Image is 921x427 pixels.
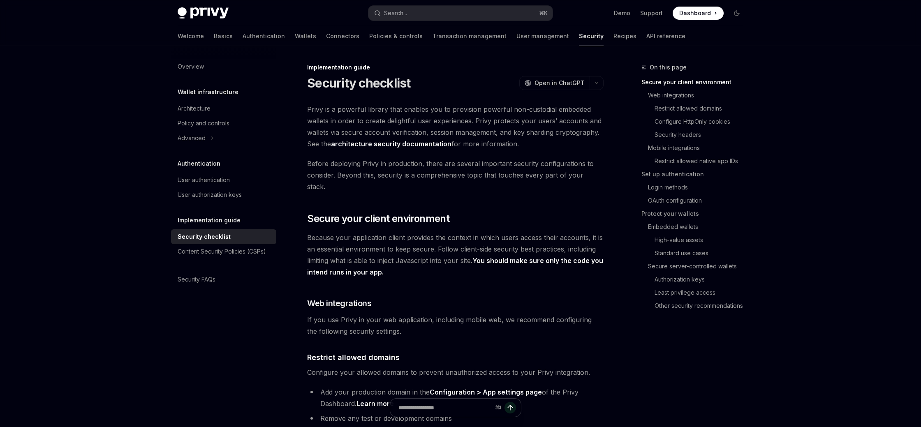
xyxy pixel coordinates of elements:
[295,26,316,46] a: Wallets
[613,26,636,46] a: Recipes
[641,286,750,299] a: Least privilege access
[178,275,215,284] div: Security FAQs
[171,272,276,287] a: Security FAQs
[331,140,451,148] a: architecture security documentation
[307,298,371,309] span: Web integrations
[430,388,542,397] a: Configuration > App settings page
[641,115,750,128] a: Configure HttpOnly cookies
[307,158,604,192] span: Before deploying Privy in production, there are several important security configurations to cons...
[178,62,204,72] div: Overview
[641,194,750,207] a: OAuth configuration
[178,26,204,46] a: Welcome
[641,181,750,194] a: Login methods
[641,233,750,247] a: High-value assets
[641,207,750,220] a: Protect your wallets
[178,7,229,19] img: dark logo
[171,187,276,202] a: User authorization keys
[650,62,687,72] span: On this page
[178,133,206,143] div: Advanced
[433,26,507,46] a: Transaction management
[171,173,276,187] a: User authentication
[539,10,548,16] span: ⌘ K
[679,9,711,17] span: Dashboard
[171,101,276,116] a: Architecture
[673,7,724,20] a: Dashboard
[178,175,230,185] div: User authentication
[178,247,266,256] div: Content Security Policies (CSPs)
[369,26,423,46] a: Policies & controls
[641,299,750,312] a: Other security recommendations
[326,26,359,46] a: Connectors
[171,116,276,131] a: Policy and controls
[640,9,663,17] a: Support
[641,141,750,155] a: Mobile integrations
[535,79,585,87] span: Open in ChatGPT
[307,212,449,225] span: Secure your client environment
[307,232,604,278] span: Because your application client provides the context in which users access their accounts, it is ...
[641,76,750,89] a: Secure your client environment
[519,76,590,90] button: Open in ChatGPT
[641,168,750,181] a: Set up authentication
[171,229,276,244] a: Security checklist
[641,247,750,260] a: Standard use cases
[614,9,630,17] a: Demo
[307,367,604,378] span: Configure your allowed domains to prevent unauthorized access to your Privy integration.
[646,26,685,46] a: API reference
[641,155,750,168] a: Restrict allowed native app IDs
[398,399,492,417] input: Ask a question...
[384,8,407,18] div: Search...
[178,190,242,200] div: User authorization keys
[307,314,604,337] span: If you use Privy in your web application, including mobile web, we recommend configuring the foll...
[178,87,238,97] h5: Wallet infrastructure
[641,89,750,102] a: Web integrations
[641,260,750,273] a: Secure server-controlled wallets
[641,102,750,115] a: Restrict allowed domains
[307,63,604,72] div: Implementation guide
[178,232,231,242] div: Security checklist
[214,26,233,46] a: Basics
[641,220,750,233] a: Embedded wallets
[178,215,241,225] h5: Implementation guide
[730,7,743,20] button: Toggle dark mode
[307,104,604,150] span: Privy is a powerful library that enables you to provision powerful non-custodial embedded wallets...
[178,104,211,113] div: Architecture
[307,352,400,363] span: Restrict allowed domains
[171,131,276,145] button: Toggle Advanced section
[178,118,229,128] div: Policy and controls
[641,273,750,286] a: Authorization keys
[307,76,411,90] h1: Security checklist
[641,128,750,141] a: Security headers
[504,402,516,413] button: Send message
[516,26,569,46] a: User management
[307,386,604,409] li: Add your production domain in the of the Privy Dashboard.
[368,6,553,21] button: Open search
[243,26,285,46] a: Authentication
[171,244,276,259] a: Content Security Policies (CSPs)
[579,26,604,46] a: Security
[171,59,276,74] a: Overview
[178,159,220,168] h5: Authentication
